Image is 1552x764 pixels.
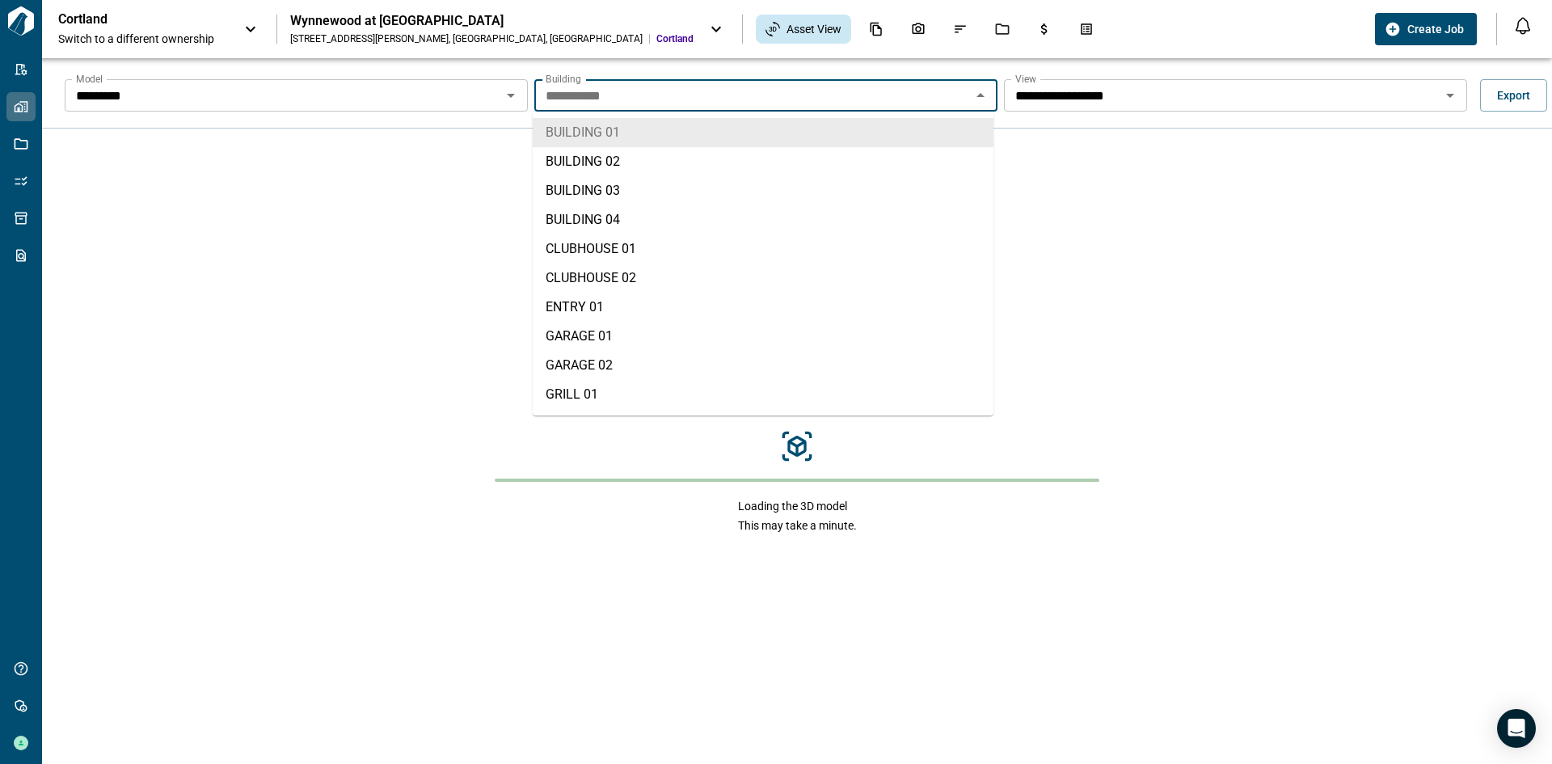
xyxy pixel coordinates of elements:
div: [STREET_ADDRESS][PERSON_NAME] , [GEOGRAPHIC_DATA] , [GEOGRAPHIC_DATA] [290,32,643,45]
div: Wynnewood at [GEOGRAPHIC_DATA] [290,13,694,29]
div: Open Intercom Messenger [1497,709,1536,748]
span: Export [1497,87,1530,103]
li: CLUBHOUSE 01 [533,234,993,264]
div: Budgets [1027,15,1061,43]
li: BUILDING 02 [533,147,993,176]
button: Export [1480,79,1547,112]
li: BUILDING 04 [533,205,993,234]
li: BUILDING 01 [533,118,993,147]
li: GRILL 01 [533,380,993,409]
span: Cortland [656,32,694,45]
button: Create Job [1375,13,1477,45]
div: Takeoff Center [1069,15,1103,43]
p: Cortland [58,11,204,27]
span: This may take a minute. [738,517,857,534]
li: BUILDING 03 [533,176,993,205]
button: Open [1439,84,1461,107]
label: Model [76,72,103,86]
label: Building [546,72,581,86]
span: Switch to a different ownership [58,31,228,47]
li: ENTRY 01 [533,293,993,322]
div: Jobs [985,15,1019,43]
span: Create Job [1407,21,1464,37]
span: Loading the 3D model [738,498,857,514]
div: Documents [859,15,893,43]
button: Open [500,84,522,107]
button: Open notification feed [1510,13,1536,39]
button: Close [969,84,992,107]
li: CLUBHOUSE 02 [533,264,993,293]
div: Photos [901,15,935,43]
li: GARAGE 01 [533,322,993,351]
div: Asset View [756,15,851,44]
li: GARAGE 02 [533,351,993,380]
span: Asset View [787,21,841,37]
div: Issues & Info [943,15,977,43]
label: View [1015,72,1036,86]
